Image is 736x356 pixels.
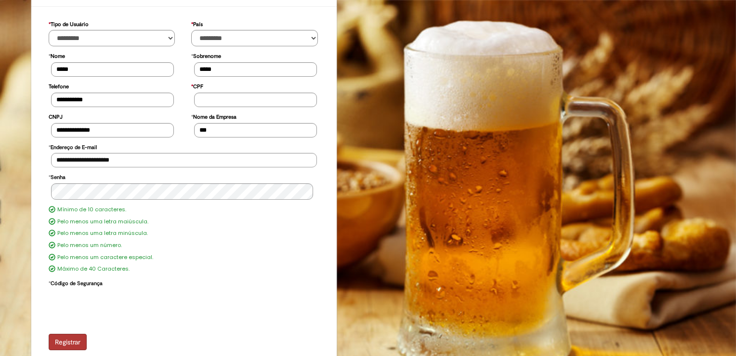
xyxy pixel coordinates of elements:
[191,48,221,62] label: Sobrenome
[191,109,237,123] label: Nome da Empresa
[49,334,87,350] button: Registrar
[49,16,89,30] label: Tipo de Usuário
[57,230,148,237] label: Pelo menos uma letra minúscula.
[57,218,148,226] label: Pelo menos uma letra maiúscula.
[191,16,203,30] label: País
[57,242,122,249] label: Pelo menos um número.
[49,139,97,153] label: Endereço de E-mail
[191,79,203,93] label: CPF
[57,254,153,261] label: Pelo menos um caractere especial.
[51,289,197,327] iframe: reCAPTCHA
[57,206,126,214] label: Mínimo de 10 caracteres.
[49,275,103,289] label: Código de Segurança
[57,265,130,273] label: Máximo de 40 Caracteres.
[49,48,65,62] label: Nome
[49,79,69,93] label: Telefone
[49,109,63,123] label: CNPJ
[49,169,66,183] label: Senha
